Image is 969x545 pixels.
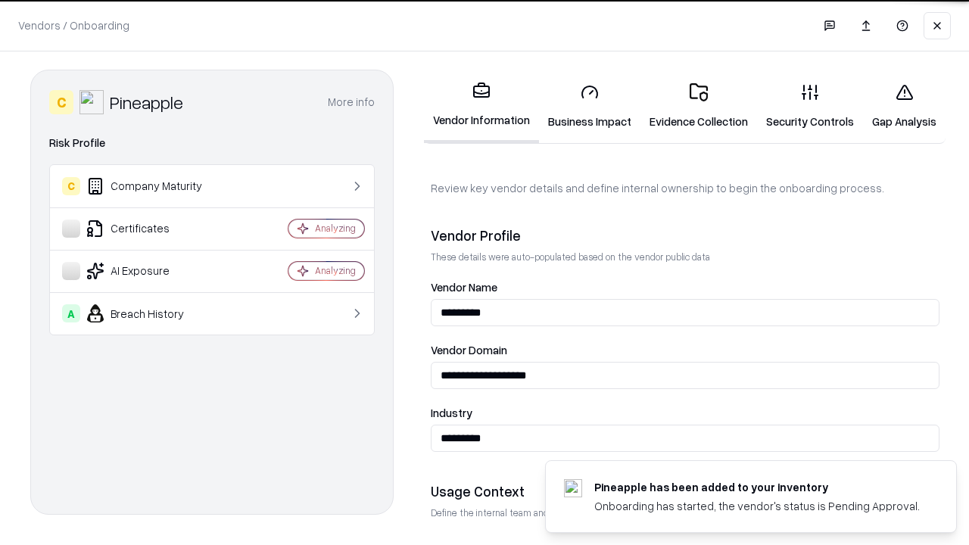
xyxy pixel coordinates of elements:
div: Analyzing [315,264,356,277]
a: Security Controls [757,71,863,142]
div: C [49,90,73,114]
a: Evidence Collection [640,71,757,142]
p: Vendors / Onboarding [18,17,129,33]
div: Certificates [62,220,243,238]
a: Business Impact [539,71,640,142]
img: pineappleenergy.com [564,479,582,497]
img: Pineapple [79,90,104,114]
div: Pineapple has been added to your inventory [594,479,920,495]
a: Gap Analysis [863,71,946,142]
label: Vendor Domain [431,344,939,356]
button: More info [328,89,375,116]
label: Industry [431,407,939,419]
div: Analyzing [315,222,356,235]
div: Pineapple [110,90,183,114]
div: A [62,304,80,322]
div: Onboarding has started, the vendor's status is Pending Approval. [594,498,920,514]
div: AI Exposure [62,262,243,280]
a: Vendor Information [424,70,539,143]
p: Define the internal team and reason for using this vendor. This helps assess business relevance a... [431,506,939,519]
label: Vendor Name [431,282,939,293]
div: Risk Profile [49,134,375,152]
p: Review key vendor details and define internal ownership to begin the onboarding process. [431,180,939,196]
p: These details were auto-populated based on the vendor public data [431,251,939,263]
div: C [62,177,80,195]
div: Usage Context [431,482,939,500]
div: Breach History [62,304,243,322]
div: Vendor Profile [431,226,939,244]
div: Company Maturity [62,177,243,195]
